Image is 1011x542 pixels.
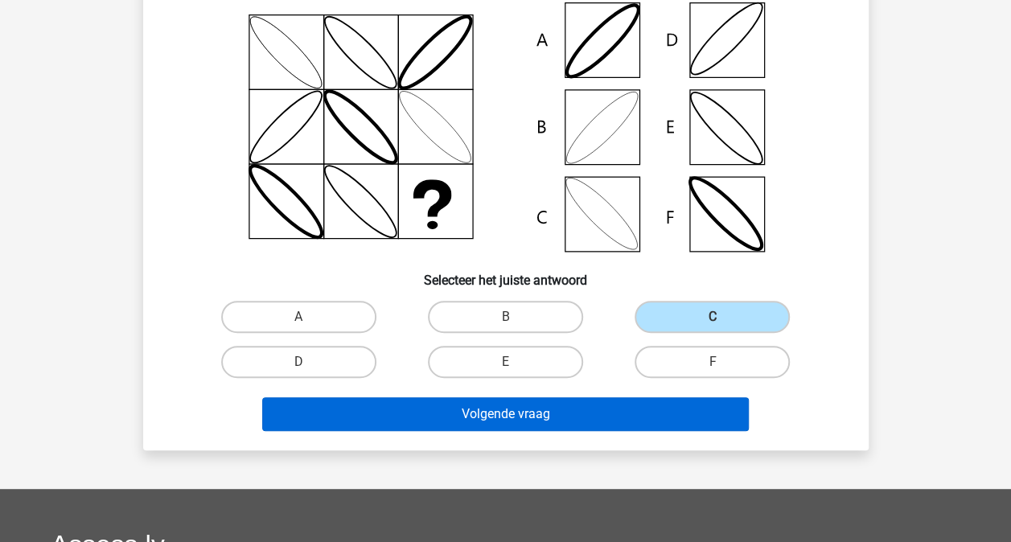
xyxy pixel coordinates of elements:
label: A [221,301,376,333]
label: F [635,346,790,378]
label: D [221,346,376,378]
h6: Selecteer het juiste antwoord [169,260,843,288]
button: Volgende vraag [262,397,749,431]
label: B [428,301,583,333]
label: C [635,301,790,333]
label: E [428,346,583,378]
